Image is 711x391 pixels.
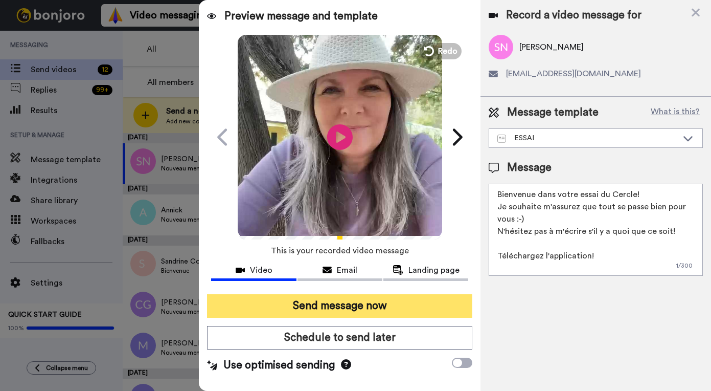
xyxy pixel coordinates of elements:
[507,160,552,176] span: Message
[207,294,472,318] button: Send message now
[337,264,357,276] span: Email
[489,184,703,276] textarea: Bienvenue dans votre essai du Cercle! Je souhaite m'assurez que tout se passe bien pour vous :-) ...
[408,264,460,276] span: Landing page
[506,68,641,80] span: [EMAIL_ADDRESS][DOMAIN_NAME]
[507,105,599,120] span: Message template
[271,240,409,262] span: This is your recorded video message
[207,326,472,350] button: Schedule to send later
[250,264,272,276] span: Video
[648,105,703,120] button: What is this?
[223,358,335,373] span: Use optimised sending
[497,133,678,143] div: ESSAI
[497,135,506,143] img: Message-temps.svg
